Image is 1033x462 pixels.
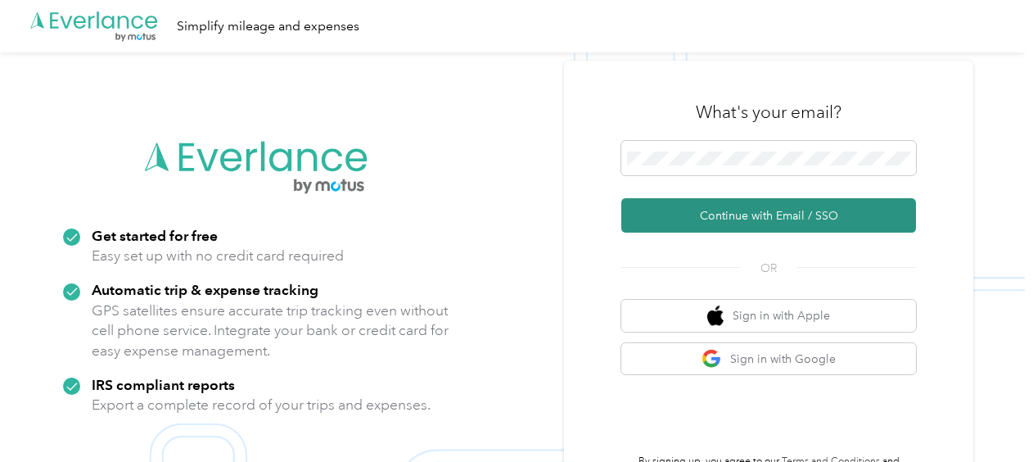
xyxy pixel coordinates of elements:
[621,198,916,233] button: Continue with Email / SSO
[701,349,722,369] img: google logo
[92,301,449,361] p: GPS satellites ensure accurate trip tracking even without cell phone service. Integrate your bank...
[696,101,841,124] h3: What's your email?
[92,376,235,393] strong: IRS compliant reports
[740,260,797,277] span: OR
[92,395,431,415] p: Export a complete record of your trips and expenses.
[621,300,916,332] button: apple logoSign in with Apple
[177,16,359,37] div: Simplify mileage and expenses
[707,306,724,326] img: apple logo
[621,343,916,375] button: google logoSign in with Google
[92,246,344,266] p: Easy set up with no credit card required
[92,227,218,244] strong: Get started for free
[92,281,318,298] strong: Automatic trip & expense tracking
